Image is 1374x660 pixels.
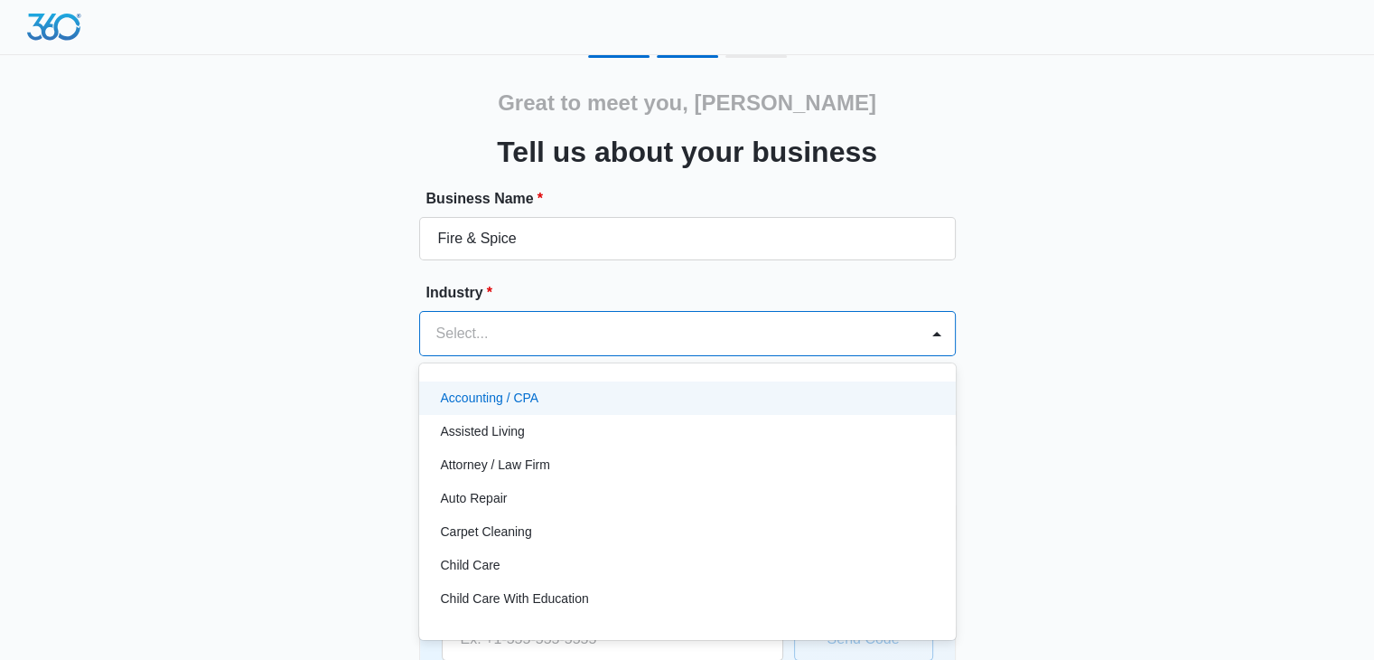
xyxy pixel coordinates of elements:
p: Assisted Living [441,422,525,441]
label: Industry [426,282,963,304]
label: Business Name [426,188,963,210]
p: Child Care [441,556,500,575]
p: Chiropractor [441,623,510,642]
input: e.g. Jane's Plumbing [419,217,956,260]
p: Accounting / CPA [441,389,539,408]
h2: Great to meet you, [PERSON_NAME] [498,87,876,119]
p: Carpet Cleaning [441,523,532,542]
p: Auto Repair [441,489,508,508]
p: Attorney / Law Firm [441,456,550,475]
h3: Tell us about your business [497,130,877,174]
p: Child Care With Education [441,589,589,608]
